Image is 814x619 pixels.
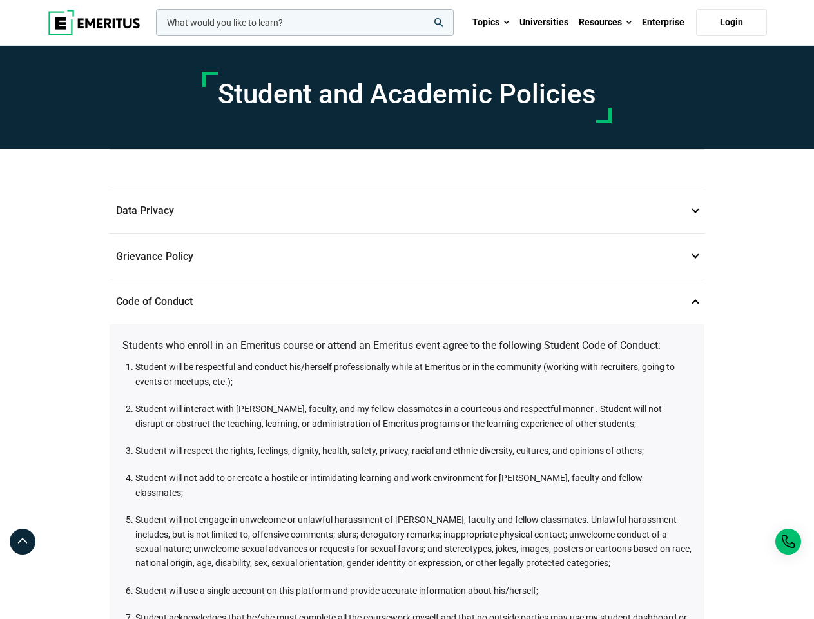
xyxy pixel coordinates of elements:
[122,337,692,354] p: Students who enroll in an Emeritus course or attend an Emeritus event agree to the following Stud...
[135,513,692,571] li: Student will not engage in unwelcome or unlawful harassment of [PERSON_NAME], faculty and fellow ...
[135,444,692,458] li: Student will respect the rights, feelings, dignity, health, safety, privacy, racial and ethnic di...
[135,402,692,431] li: Student will interact with [PERSON_NAME], faculty, and my fellow classmates in a courteous and re...
[110,188,704,233] p: Data Privacy
[696,9,767,36] a: Login
[156,9,454,36] input: woocommerce-product-search-field-0
[110,279,704,324] p: Code of Conduct
[218,78,596,110] h1: Student and Academic Policies
[135,471,692,500] li: Student will not add to or create a hostile or intimidating learning and work environment for [PE...
[110,234,704,279] p: Grievance Policy
[135,584,692,598] li: Student will use a single account on this platform and provide accurate information about his/her...
[135,360,692,389] li: Student will be respectful and conduct his/herself professionally while at Emeritus or in the com...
